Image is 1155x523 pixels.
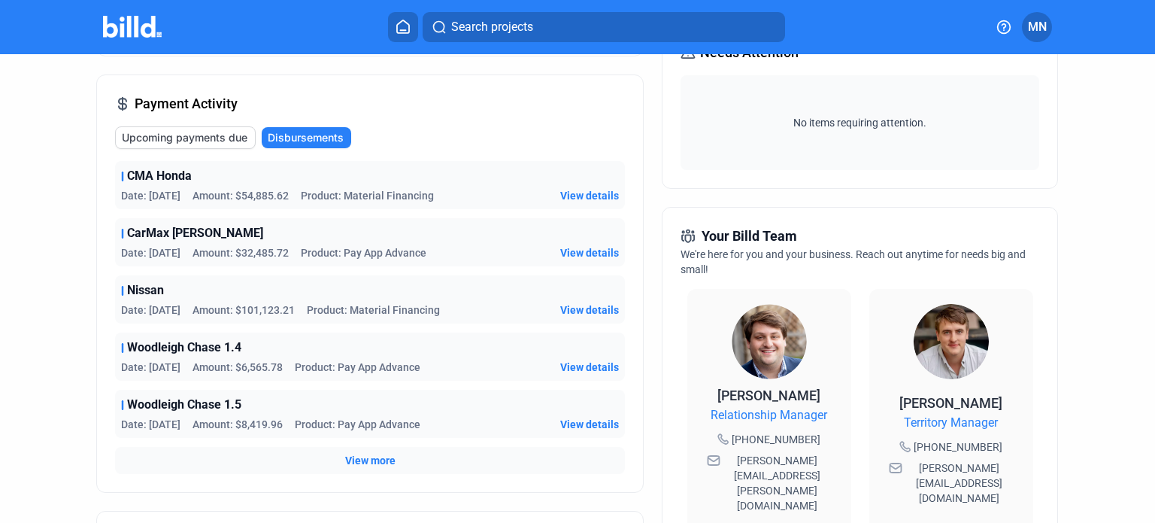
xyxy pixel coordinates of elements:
[121,360,180,375] span: Date: [DATE]
[345,453,396,468] button: View more
[914,304,989,379] img: Territory Manager
[560,303,619,318] button: View details
[914,439,1002,455] span: [PHONE_NUMBER]
[121,245,180,260] span: Date: [DATE]
[723,453,832,513] span: [PERSON_NAME][EMAIL_ADDRESS][PERSON_NAME][DOMAIN_NAME]
[192,188,289,203] span: Amount: $54,885.62
[899,395,1002,411] span: [PERSON_NAME]
[127,167,192,185] span: CMA Honda
[262,127,351,148] button: Disbursements
[103,16,162,38] img: Billd Company Logo
[702,226,797,247] span: Your Billd Team
[681,248,1026,275] span: We're here for you and your business. Reach out anytime for needs big and small!
[560,360,619,375] button: View details
[711,406,827,424] span: Relationship Manager
[301,188,434,203] span: Product: Material Financing
[732,304,807,379] img: Relationship Manager
[717,388,820,403] span: [PERSON_NAME]
[295,417,420,432] span: Product: Pay App Advance
[115,126,256,149] button: Upcoming payments due
[904,414,998,432] span: Territory Manager
[295,360,420,375] span: Product: Pay App Advance
[1028,18,1047,36] span: MN
[192,245,289,260] span: Amount: $32,485.72
[560,188,619,203] button: View details
[127,339,241,357] span: Woodleigh Chase 1.4
[268,130,344,145] span: Disbursements
[121,417,180,432] span: Date: [DATE]
[301,245,426,260] span: Product: Pay App Advance
[1022,12,1052,42] button: MN
[451,18,533,36] span: Search projects
[905,461,1014,506] span: [PERSON_NAME][EMAIL_ADDRESS][DOMAIN_NAME]
[687,115,1032,130] span: No items requiring attention.
[135,93,238,114] span: Payment Activity
[127,281,164,300] span: Nissan
[560,245,619,260] button: View details
[121,303,180,318] span: Date: [DATE]
[192,303,295,318] span: Amount: $101,123.21
[122,130,247,145] span: Upcoming payments due
[423,12,785,42] button: Search projects
[192,417,283,432] span: Amount: $8,419.96
[127,224,263,242] span: CarMax [PERSON_NAME]
[121,188,180,203] span: Date: [DATE]
[192,360,283,375] span: Amount: $6,565.78
[307,303,440,318] span: Product: Material Financing
[127,396,241,414] span: Woodleigh Chase 1.5
[560,417,619,432] button: View details
[732,432,820,447] span: [PHONE_NUMBER]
